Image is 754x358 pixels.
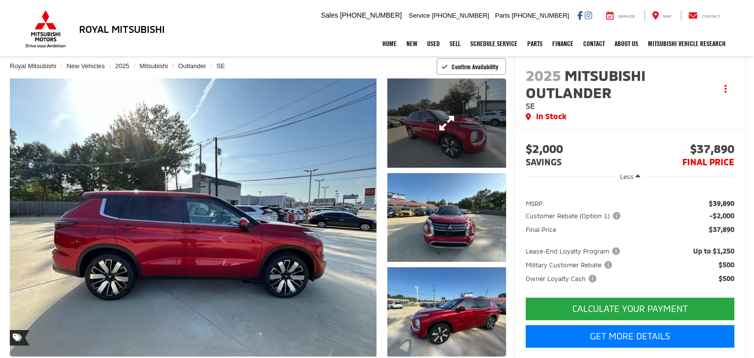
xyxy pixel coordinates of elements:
span: Service [409,12,430,19]
span: In Stock [536,111,566,122]
a: Get More Details [526,325,734,348]
span: FINAL PRICE [682,156,734,167]
span: Final Price [526,225,556,234]
a: Instagram: Click to visit our Instagram page [585,11,592,19]
a: About Us [610,31,643,56]
a: New Vehicles [67,62,105,70]
span: SE [526,101,535,110]
a: SE [216,62,225,70]
h3: Royal Mitsubishi [79,24,165,34]
a: Expand Photo 3 [387,267,506,357]
button: Actions [717,80,734,98]
a: Expand Photo 0 [10,78,377,357]
button: Confirm Availability [436,58,507,75]
a: Schedule Service: Opens in a new tab [465,31,522,56]
span: [PHONE_NUMBER] [512,12,569,19]
span: dropdown dots [725,85,727,93]
a: Expand Photo 2 [387,173,506,262]
span: Mitsubishi Outlander [526,66,646,101]
span: $500 [719,260,734,270]
a: Finance [547,31,578,56]
a: Map [645,11,679,21]
span: $37,890 [630,143,734,157]
span: Lease-End Loyalty Program [526,246,622,256]
span: Service [618,14,635,19]
a: Expand Photo 1 [387,78,506,168]
span: [PHONE_NUMBER] [432,12,489,19]
a: Sell [445,31,465,56]
button: Less [615,168,645,185]
span: SAVINGS [526,156,562,167]
span: 2025 [526,66,561,84]
a: 2025 [115,62,129,70]
span: Military Customer Rebate [526,260,614,270]
a: Contact [578,31,610,56]
span: [PHONE_NUMBER] [340,11,402,19]
span: MSRP: [526,199,544,208]
a: Mitsubishi Vehicle Research [643,31,730,56]
button: Customer Rebate (Option 1) [526,211,624,221]
img: 2025 Mitsubishi Outlander SE [386,172,507,263]
span: $500 [719,274,734,283]
a: Parts: Opens in a new tab [522,31,547,56]
span: Sales [321,11,338,19]
span: Map [663,14,672,19]
span: Confirm Availability [452,63,498,71]
a: New [402,31,422,56]
span: Contact [702,14,721,19]
span: $39,890 [709,199,734,208]
button: Military Customer Rebate [526,260,616,270]
span: -$2,000 [709,211,734,221]
a: Home [377,31,402,56]
button: Lease-End Loyalty Program [526,246,623,256]
a: Contact [681,11,728,21]
a: Mitsubishi [139,62,168,70]
button: Owner Loyalty Cash [526,274,600,283]
span: $2,000 [526,143,630,157]
a: Service [599,11,643,21]
img: Mitsubishi [24,10,68,48]
button: CALCULATE YOUR PAYMENT [526,298,734,320]
span: Less [620,173,634,180]
a: Outlander [178,62,206,70]
img: 2025 Mitsubishi Outlander SE [386,266,507,358]
span: Special [10,330,29,346]
a: Used [422,31,445,56]
a: Facebook: Click to visit our Facebook page [577,11,583,19]
span: Owner Loyalty Cash [526,274,598,283]
span: Up to $1,250 [693,246,734,256]
a: Royal Mitsubishi [10,62,56,70]
span: Parts [495,12,510,19]
span: Customer Rebate (Option 1) [526,211,622,221]
span: $37,890 [709,225,734,234]
img: 2025 Mitsubishi Outlander SE [6,77,380,358]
